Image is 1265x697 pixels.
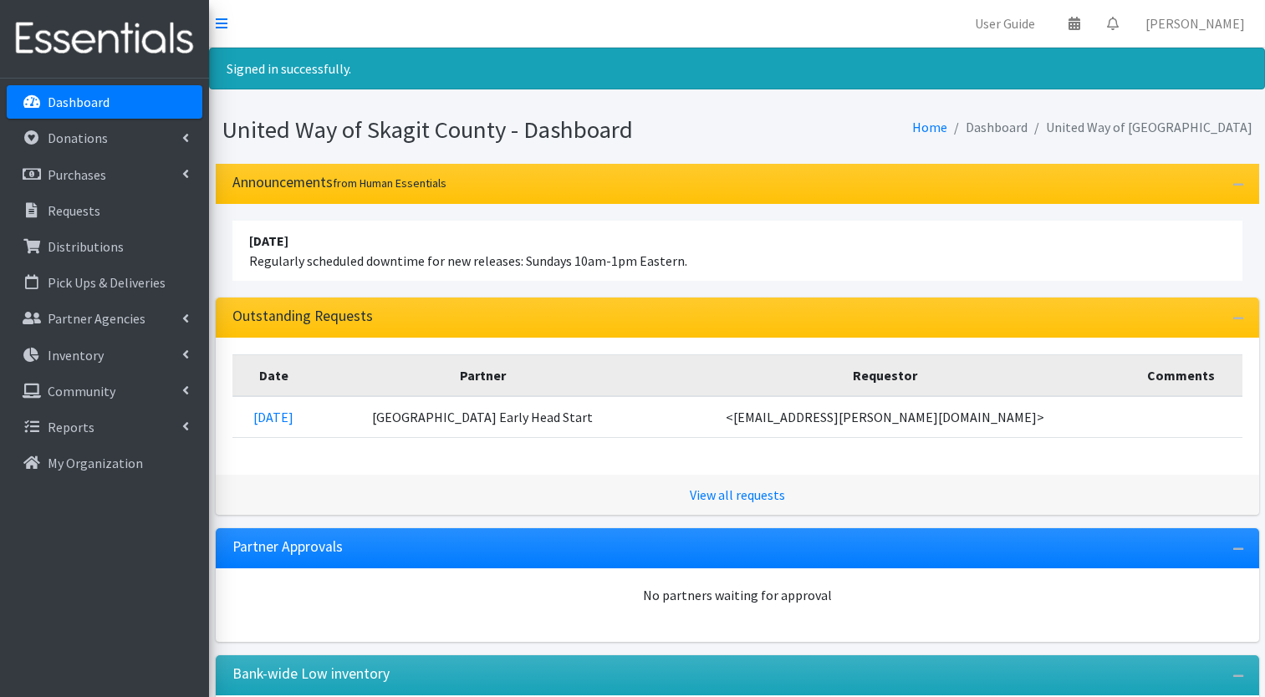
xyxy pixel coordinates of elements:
th: Comments [1120,354,1242,396]
li: Dashboard [947,115,1028,140]
a: User Guide [962,7,1048,40]
th: Partner [315,354,650,396]
li: United Way of [GEOGRAPHIC_DATA] [1028,115,1252,140]
p: Requests [48,202,100,219]
a: Requests [7,194,202,227]
th: Requestor [650,354,1120,396]
td: [GEOGRAPHIC_DATA] Early Head Start [315,396,650,438]
a: Inventory [7,338,202,372]
li: Regularly scheduled downtime for new releases: Sundays 10am-1pm Eastern. [232,221,1242,281]
a: [DATE] [253,409,293,425]
p: Inventory [48,347,104,364]
p: Partner Agencies [48,310,145,327]
img: HumanEssentials [7,11,202,67]
a: Community [7,374,202,408]
p: Reports [48,419,94,435]
p: Distributions [48,238,124,255]
h3: Partner Approvals [232,538,343,556]
p: Purchases [48,166,106,183]
p: My Organization [48,455,143,471]
a: Dashboard [7,85,202,119]
a: Purchases [7,158,202,191]
small: from Human Essentials [333,176,446,191]
p: Community [48,383,115,399]
a: View all requests [690,486,785,503]
a: Distributions [7,230,202,263]
p: Pick Ups & Deliveries [48,274,166,291]
p: Dashboard [48,94,110,110]
td: <[EMAIL_ADDRESS][PERSON_NAME][DOMAIN_NAME]> [650,396,1120,438]
a: Donations [7,121,202,155]
a: Reports [7,410,202,444]
h3: Announcements [232,174,446,191]
a: Pick Ups & Deliveries [7,266,202,299]
th: Date [232,354,316,396]
h3: Bank-wide Low inventory [232,665,390,683]
a: [PERSON_NAME] [1132,7,1258,40]
h1: United Way of Skagit County - Dashboard [222,115,732,145]
div: Signed in successfully. [209,48,1265,89]
strong: [DATE] [249,232,288,249]
a: Partner Agencies [7,302,202,335]
a: My Organization [7,446,202,480]
div: No partners waiting for approval [232,585,1242,605]
a: Home [912,119,947,135]
h3: Outstanding Requests [232,308,373,325]
p: Donations [48,130,108,146]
